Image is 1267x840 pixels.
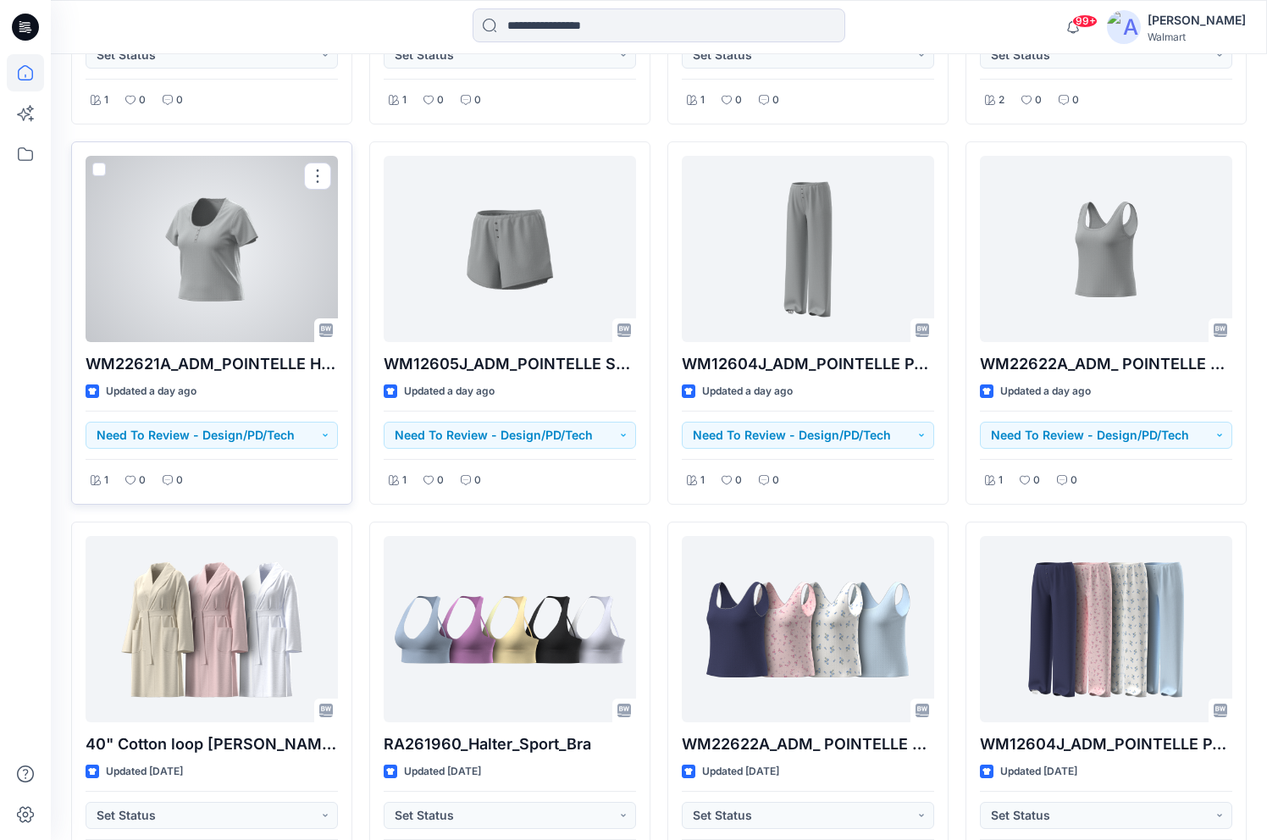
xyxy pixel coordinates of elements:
[106,383,196,401] p: Updated a day ago
[682,352,934,376] p: WM12604J_ADM_POINTELLE PANT -FAUX FLY & BUTTONS + PICOT
[1148,30,1246,43] div: Walmart
[735,472,742,489] p: 0
[384,732,636,756] p: RA261960_Halter_Sport_Bra
[474,472,481,489] p: 0
[980,352,1232,376] p: WM22622A_ADM_ POINTELLE TANK
[980,732,1232,756] p: WM12604J_ADM_POINTELLE PANT -FAUX FLY & BUTTONS + PICOT_COLORWAY
[86,732,338,756] p: 40" Cotton loop [PERSON_NAME] collar robe
[176,91,183,109] p: 0
[682,732,934,756] p: WM22622A_ADM_ POINTELLE TANK_COLORWAY
[1000,763,1077,781] p: Updated [DATE]
[1035,91,1042,109] p: 0
[437,91,444,109] p: 0
[999,472,1003,489] p: 1
[700,472,705,489] p: 1
[1072,14,1098,28] span: 99+
[402,472,407,489] p: 1
[474,91,481,109] p: 0
[682,536,934,722] a: WM22622A_ADM_ POINTELLE TANK_COLORWAY
[139,91,146,109] p: 0
[1072,91,1079,109] p: 0
[384,536,636,722] a: RA261960_Halter_Sport_Bra
[86,536,338,722] a: 40" Cotton loop terry shawl collar robe
[980,156,1232,342] a: WM22622A_ADM_ POINTELLE TANK
[139,472,146,489] p: 0
[176,472,183,489] p: 0
[1071,472,1077,489] p: 0
[106,763,183,781] p: Updated [DATE]
[735,91,742,109] p: 0
[999,91,1004,109] p: 2
[402,91,407,109] p: 1
[1107,10,1141,44] img: avatar
[104,472,108,489] p: 1
[384,352,636,376] p: WM12605J_ADM_POINTELLE SHORT
[86,352,338,376] p: WM22621A_ADM_POINTELLE HENLEY TEE
[104,91,108,109] p: 1
[404,383,495,401] p: Updated a day ago
[404,763,481,781] p: Updated [DATE]
[682,156,934,342] a: WM12604J_ADM_POINTELLE PANT -FAUX FLY & BUTTONS + PICOT
[1033,472,1040,489] p: 0
[1000,383,1091,401] p: Updated a day ago
[1148,10,1246,30] div: [PERSON_NAME]
[86,156,338,342] a: WM22621A_ADM_POINTELLE HENLEY TEE
[700,91,705,109] p: 1
[702,383,793,401] p: Updated a day ago
[384,156,636,342] a: WM12605J_ADM_POINTELLE SHORT
[980,536,1232,722] a: WM12604J_ADM_POINTELLE PANT -FAUX FLY & BUTTONS + PICOT_COLORWAY
[702,763,779,781] p: Updated [DATE]
[772,472,779,489] p: 0
[437,472,444,489] p: 0
[772,91,779,109] p: 0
